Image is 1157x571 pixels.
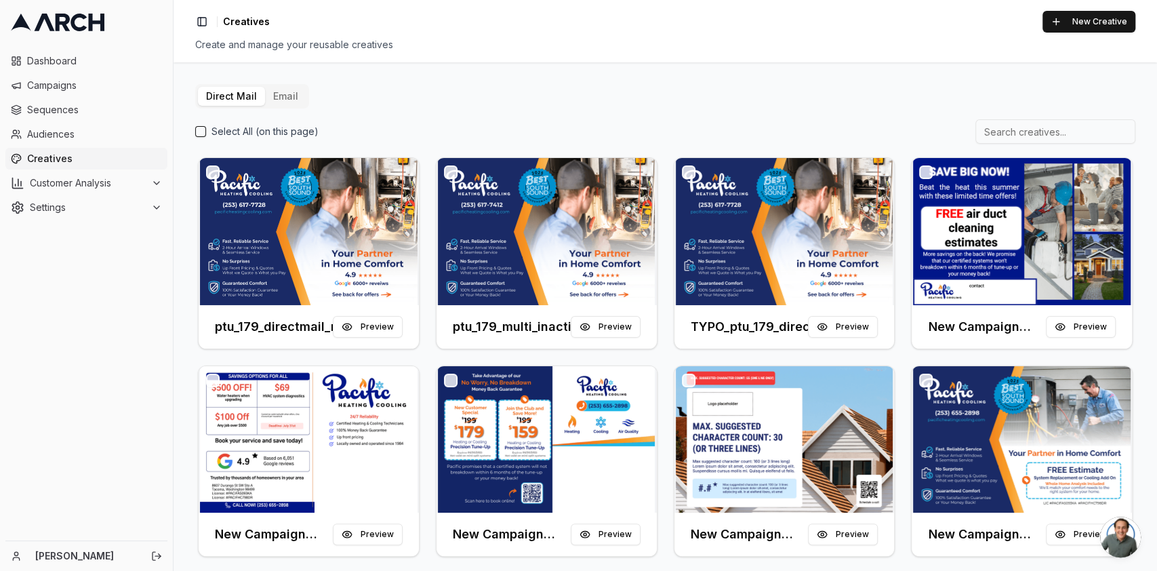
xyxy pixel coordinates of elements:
[211,125,319,138] label: Select All (on this page)
[199,158,419,305] img: Front creative for ptu_179_directmail_newcustomers_september2025
[5,197,167,218] button: Settings
[27,152,162,165] span: Creatives
[1046,524,1116,545] button: Preview
[27,54,162,68] span: Dashboard
[674,158,895,305] img: Front creative for TYPO_ptu_179_directmail_newcustomers_sept2025
[27,79,162,92] span: Campaigns
[912,366,1132,513] img: Front creative for New Campaign (Front) (Copy)
[5,50,167,72] a: Dashboard
[5,172,167,194] button: Customer Analysis
[1042,11,1135,33] button: New Creative
[5,99,167,121] a: Sequences
[5,148,167,170] a: Creatives
[691,317,809,336] h3: TYPO_ptu_179_directmail_newcustomers_sept2025
[215,317,333,336] h3: ptu_179_directmail_newcustomers_september2025
[5,123,167,145] a: Audiences
[215,525,333,544] h3: New Campaign (Back)
[198,87,265,106] button: Direct Mail
[928,525,1046,544] h3: New Campaign (Front) (Copy)
[928,317,1046,336] h3: New Campaign (Front)
[1100,517,1141,557] div: Open chat
[453,525,571,544] h3: New Campaign (Front)
[223,15,270,28] nav: breadcrumb
[808,316,878,338] button: Preview
[147,547,166,566] button: Log out
[265,87,306,106] button: Email
[333,316,403,338] button: Preview
[30,201,146,214] span: Settings
[223,15,270,28] span: Creatives
[674,366,895,513] img: Front creative for New Campaign (Front)
[912,158,1132,305] img: Front creative for New Campaign (Front)
[195,38,1135,52] div: Create and manage your reusable creatives
[808,524,878,545] button: Preview
[333,524,403,545] button: Preview
[5,75,167,96] a: Campaigns
[1046,316,1116,338] button: Preview
[571,524,641,545] button: Preview
[437,158,657,305] img: Front creative for ptu_179_multi_inactivecustomers_a_sept2025
[35,549,136,563] a: [PERSON_NAME]
[199,366,419,513] img: Front creative for New Campaign (Back)
[437,366,657,513] img: Front creative for New Campaign (Front)
[691,525,809,544] h3: New Campaign (Front)
[30,176,146,190] span: Customer Analysis
[975,119,1135,144] input: Search creatives...
[27,127,162,141] span: Audiences
[453,317,571,336] h3: ptu_179_multi_inactivecustomers_a_sept2025
[571,316,641,338] button: Preview
[27,103,162,117] span: Sequences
